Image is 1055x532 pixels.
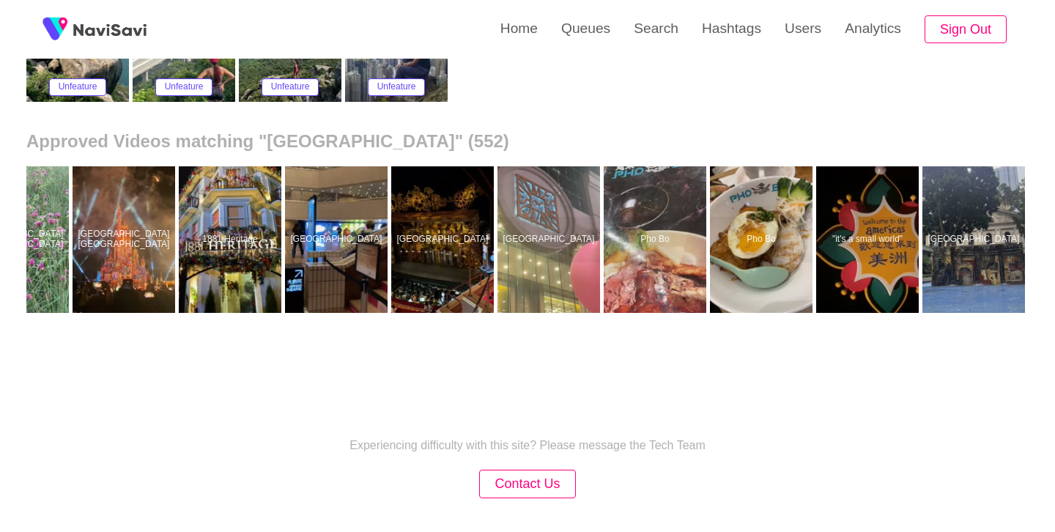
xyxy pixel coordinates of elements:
[73,22,147,37] img: fireSpot
[479,478,575,490] a: Contact Us
[262,78,319,96] button: Unfeature
[497,166,604,313] a: [GEOGRAPHIC_DATA]Times Square
[37,11,73,48] img: fireSpot
[155,78,213,96] button: Unfeature
[26,131,1029,152] h2: Approved Videos matching "[GEOGRAPHIC_DATA]" (552)
[285,166,391,313] a: [GEOGRAPHIC_DATA]Hong Kong Cultural Centre
[710,166,816,313] a: Pho BoPho Bo
[479,470,575,498] button: Contact Us
[349,439,706,452] p: Experiencing difficulty with this site? Please message the Tech Team
[49,78,107,96] button: Unfeature
[179,166,285,313] a: 1881 Heritage1881 Heritage
[604,166,710,313] a: Pho BoPho Bo
[925,15,1007,44] button: Sign Out
[922,166,1029,313] a: [GEOGRAPHIC_DATA]Statue Square
[391,166,497,313] a: [GEOGRAPHIC_DATA]Hong Kong Cultural Centre
[816,166,922,313] a: "it's a small world""it's a small world"
[368,78,426,96] button: Unfeature
[73,166,179,313] a: [GEOGRAPHIC_DATA] [GEOGRAPHIC_DATA]Hong Kong Disneyland Castle Hub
